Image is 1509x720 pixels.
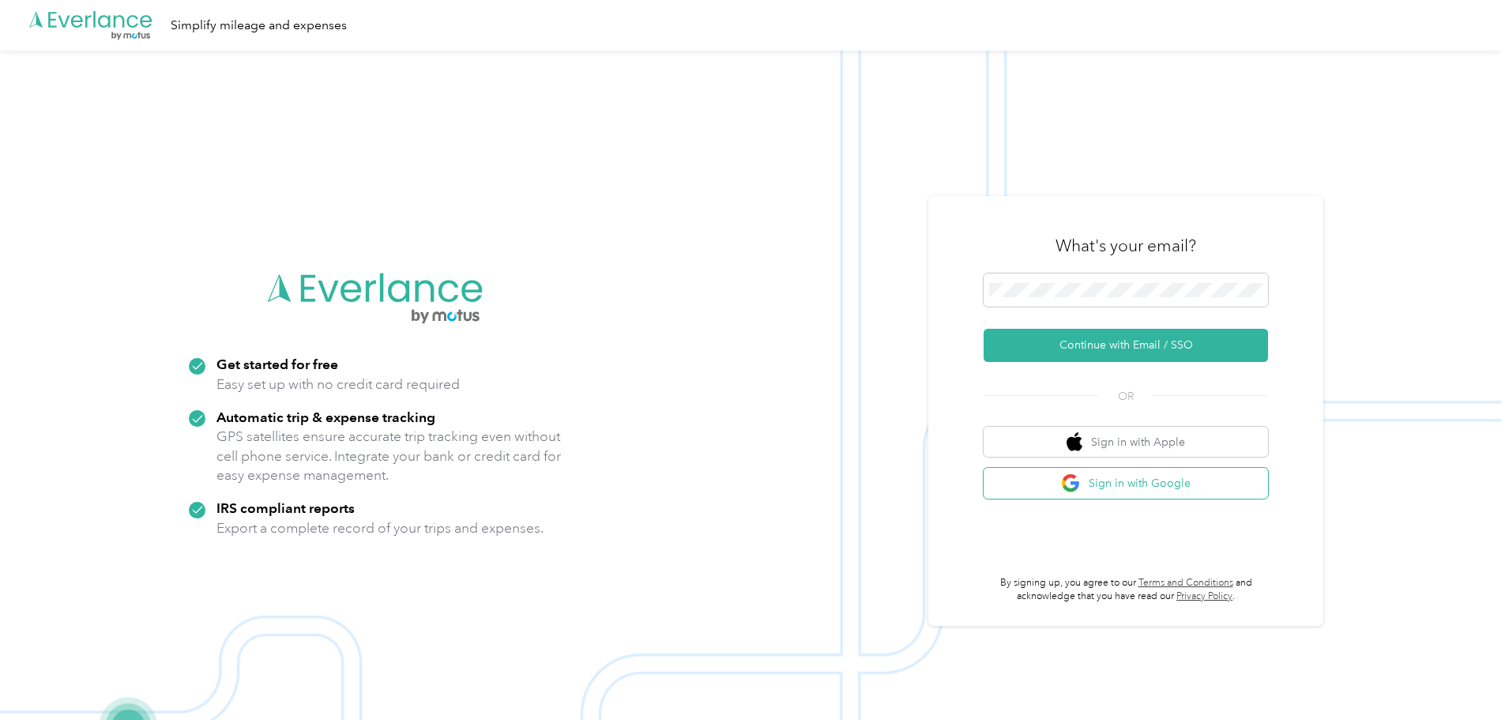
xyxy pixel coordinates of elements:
[1061,473,1081,493] img: google logo
[171,16,347,36] div: Simplify mileage and expenses
[1056,235,1196,257] h3: What's your email?
[984,576,1268,604] p: By signing up, you agree to our and acknowledge that you have read our .
[216,375,460,394] p: Easy set up with no credit card required
[984,468,1268,499] button: google logoSign in with Google
[984,427,1268,458] button: apple logoSign in with Apple
[1067,432,1082,452] img: apple logo
[1138,577,1233,589] a: Terms and Conditions
[216,499,355,516] strong: IRS compliant reports
[216,356,338,372] strong: Get started for free
[216,427,562,485] p: GPS satellites ensure accurate trip tracking even without cell phone service. Integrate your bank...
[216,518,544,538] p: Export a complete record of your trips and expenses.
[1176,590,1232,602] a: Privacy Policy
[216,409,435,425] strong: Automatic trip & expense tracking
[1098,388,1153,405] span: OR
[984,329,1268,362] button: Continue with Email / SSO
